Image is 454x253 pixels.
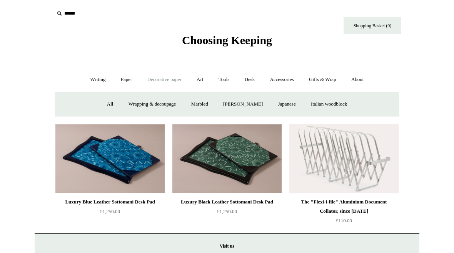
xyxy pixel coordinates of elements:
[216,94,270,114] a: [PERSON_NAME]
[122,94,183,114] a: Wrapping & decoupage
[344,17,401,34] a: Shopping Basket (0)
[212,69,237,90] a: Tools
[182,34,272,46] span: Choosing Keeping
[263,69,301,90] a: Accessories
[114,69,139,90] a: Paper
[336,218,352,223] span: £110.00
[304,94,354,114] a: Italian woodblock
[83,69,113,90] a: Writing
[100,208,120,214] span: £1,250.00
[289,124,399,193] a: The "Flexi-i-file" Aluminium Document Collator, since 1941 The "Flexi-i-file" Aluminium Document ...
[289,124,399,193] img: The "Flexi-i-file" Aluminium Document Collator, since 1941
[55,197,165,229] a: Luxury Blue Leather Sottomani Desk Pad £1,250.00
[238,69,262,90] a: Desk
[289,197,399,229] a: The "Flexi-i-file" Aluminium Document Collator, since [DATE] £110.00
[217,208,237,214] span: £1,250.00
[220,243,234,249] strong: Visit us
[190,69,210,90] a: Art
[182,40,272,45] a: Choosing Keeping
[140,69,189,90] a: Decorative paper
[174,197,280,207] div: Luxury Black Leather Sottomani Desk Pad
[302,69,343,90] a: Gifts & Wrap
[172,197,282,229] a: Luxury Black Leather Sottomani Desk Pad £1,250.00
[271,94,302,114] a: Japanese
[57,197,163,207] div: Luxury Blue Leather Sottomani Desk Pad
[184,94,215,114] a: Marbled
[344,69,371,90] a: About
[55,124,165,193] img: Luxury Blue Leather Sottomani Desk Pad
[55,124,165,193] a: Luxury Blue Leather Sottomani Desk Pad Luxury Blue Leather Sottomani Desk Pad
[172,124,282,193] img: Luxury Black Leather Sottomani Desk Pad
[291,197,397,216] div: The "Flexi-i-file" Aluminium Document Collator, since [DATE]
[100,94,120,114] a: All
[172,124,282,193] a: Luxury Black Leather Sottomani Desk Pad Luxury Black Leather Sottomani Desk Pad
